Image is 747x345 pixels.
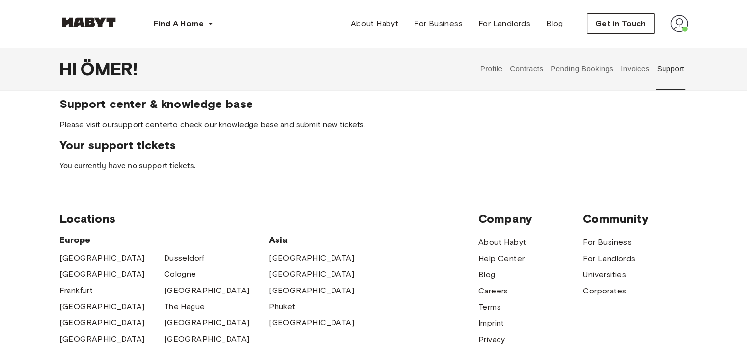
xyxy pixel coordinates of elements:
[59,97,688,111] span: Support center & knowledge base
[269,301,295,313] a: Phuket
[478,318,504,329] a: Imprint
[269,285,354,296] a: [GEOGRAPHIC_DATA]
[164,268,196,280] a: Cologne
[164,285,249,296] a: [GEOGRAPHIC_DATA]
[478,253,525,265] a: Help Center
[478,301,501,313] a: Terms
[656,47,686,90] button: Support
[59,138,688,153] span: Your support tickets
[595,18,646,29] span: Get in Touch
[583,269,626,281] a: Universities
[269,268,354,280] a: [GEOGRAPHIC_DATA]
[59,17,118,27] img: Habyt
[470,14,538,33] a: For Landlords
[478,285,508,297] a: Careers
[583,237,632,248] a: For Business
[59,268,145,280] a: [GEOGRAPHIC_DATA]
[619,47,650,90] button: Invoices
[59,119,688,130] span: Please visit our to check our knowledge base and submit new tickets.
[479,47,504,90] button: Profile
[59,333,145,345] a: [GEOGRAPHIC_DATA]
[550,47,615,90] button: Pending Bookings
[538,14,571,33] a: Blog
[406,14,470,33] a: For Business
[164,301,205,313] a: The Hague
[478,18,530,29] span: For Landlords
[478,212,583,226] span: Company
[351,18,398,29] span: About Habyt
[59,160,688,172] p: You currently have no support tickets.
[583,253,635,265] a: For Landlords
[269,252,354,264] a: [GEOGRAPHIC_DATA]
[59,252,145,264] a: [GEOGRAPHIC_DATA]
[670,15,688,32] img: avatar
[146,14,221,33] button: Find A Home
[59,317,145,329] a: [GEOGRAPHIC_DATA]
[478,237,526,248] a: About Habyt
[583,285,626,297] a: Corporates
[154,18,204,29] span: Find A Home
[59,234,269,246] span: Europe
[59,212,478,226] span: Locations
[546,18,563,29] span: Blog
[164,317,249,329] a: [GEOGRAPHIC_DATA]
[414,18,463,29] span: For Business
[509,47,545,90] button: Contracts
[59,285,93,296] a: Frankfurt
[583,212,688,226] span: Community
[587,13,655,34] button: Get in Touch
[476,47,688,90] div: user profile tabs
[269,317,354,329] a: [GEOGRAPHIC_DATA]
[478,269,496,281] a: Blog
[114,120,170,129] a: support center
[81,58,138,79] span: ÖMER !
[59,301,145,313] a: [GEOGRAPHIC_DATA]
[269,234,373,246] span: Asia
[59,58,81,79] span: Hi
[343,14,406,33] a: About Habyt
[164,333,249,345] a: [GEOGRAPHIC_DATA]
[164,252,205,264] a: Dusseldorf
